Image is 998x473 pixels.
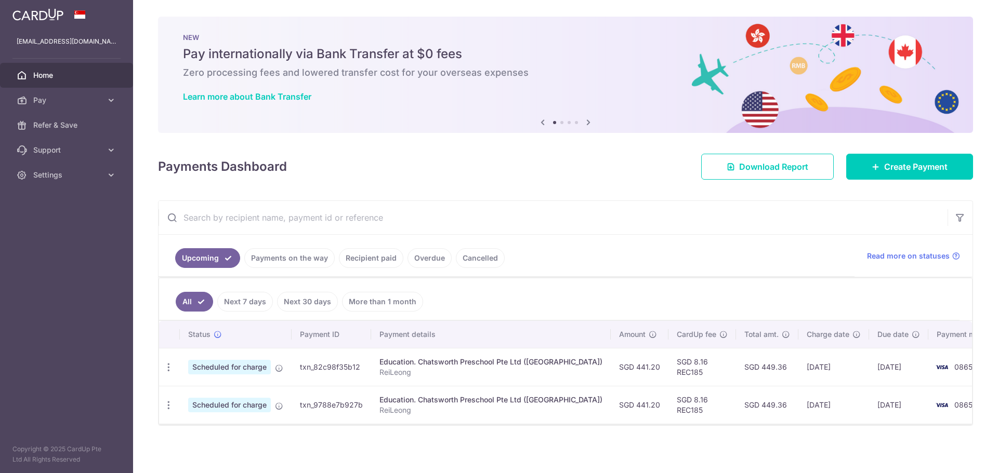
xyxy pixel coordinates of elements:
[183,33,948,42] p: NEW
[292,386,371,424] td: txn_9788e7b927b
[619,329,646,340] span: Amount
[931,361,952,373] img: Bank Card
[176,292,213,312] a: All
[292,321,371,348] th: Payment ID
[379,357,602,367] div: Education. Chatsworth Preschool Pte Ltd ([GEOGRAPHIC_DATA])
[244,248,335,268] a: Payments on the way
[739,160,808,173] span: Download Report
[867,251,950,261] span: Read more on statuses
[379,367,602,377] p: ReiLeong
[339,248,403,268] a: Recipient paid
[701,154,834,180] a: Download Report
[188,329,211,340] span: Status
[744,329,779,340] span: Total amt.
[954,400,973,409] span: 0865
[379,405,602,415] p: ReiLeong
[183,46,948,62] h5: Pay internationally via Bank Transfer at $0 fees
[188,398,271,412] span: Scheduled for charge
[931,399,952,411] img: Bank Card
[677,329,716,340] span: CardUp fee
[869,348,928,386] td: [DATE]
[183,66,948,79] h6: Zero processing fees and lowered transfer cost for your overseas expenses
[807,329,849,340] span: Charge date
[884,160,948,173] span: Create Payment
[292,348,371,386] td: txn_82c98f35b12
[798,386,869,424] td: [DATE]
[379,395,602,405] div: Education. Chatsworth Preschool Pte Ltd ([GEOGRAPHIC_DATA])
[869,386,928,424] td: [DATE]
[877,329,909,340] span: Due date
[183,91,311,102] a: Learn more about Bank Transfer
[33,70,102,80] span: Home
[408,248,452,268] a: Overdue
[33,170,102,180] span: Settings
[371,321,611,348] th: Payment details
[158,17,973,133] img: Bank transfer banner
[175,248,240,268] a: Upcoming
[159,201,948,234] input: Search by recipient name, payment id or reference
[668,348,736,386] td: SGD 8.16 REC185
[12,8,63,21] img: CardUp
[736,386,798,424] td: SGD 449.36
[33,120,102,130] span: Refer & Save
[867,251,960,261] a: Read more on statuses
[798,348,869,386] td: [DATE]
[668,386,736,424] td: SGD 8.16 REC185
[158,157,287,176] h4: Payments Dashboard
[611,386,668,424] td: SGD 441.20
[17,36,116,47] p: [EMAIL_ADDRESS][DOMAIN_NAME]
[217,292,273,312] a: Next 7 days
[846,154,973,180] a: Create Payment
[33,95,102,105] span: Pay
[342,292,423,312] a: More than 1 month
[736,348,798,386] td: SGD 449.36
[954,362,973,371] span: 0865
[611,348,668,386] td: SGD 441.20
[456,248,505,268] a: Cancelled
[33,145,102,155] span: Support
[188,360,271,374] span: Scheduled for charge
[277,292,338,312] a: Next 30 days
